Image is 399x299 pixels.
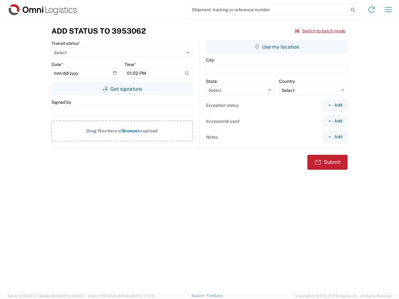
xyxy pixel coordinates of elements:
[187,4,349,16] input: Shipment, tracking or reference number
[322,99,348,111] button: Add
[51,26,146,36] h3: Add Status to 3953062
[206,40,348,53] button: Use my location
[88,294,155,298] span: Client: 2025.20.0-e640dba
[206,118,239,124] label: Accessorial used
[86,128,122,133] span: Drag files here or
[206,102,239,108] label: Exception status
[206,57,214,63] label: City
[322,131,348,143] button: Add
[122,128,138,133] span: Browse
[207,294,223,297] a: Feedback
[60,294,85,298] span: [DATE] 09:51:07
[124,62,136,67] label: Time
[51,83,193,95] button: Get signature
[132,294,155,298] span: [DATE] 17:21:12
[206,134,218,140] label: Notes
[296,293,392,299] span: Copyright © [DATE]-[DATE] Agistix Inc., All Rights Reserved
[279,78,295,84] label: Country
[51,40,80,46] label: Transit status
[322,115,348,127] button: Add
[206,78,217,84] label: State
[51,62,63,67] label: Date
[191,294,207,297] a: Support
[138,128,158,133] span: to upload
[295,26,345,36] button: Switch to batch mode
[7,294,85,298] span: Server: 2025.20.0-734e5bc92d9
[307,155,348,170] button: Submit
[51,99,71,105] label: Signed by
